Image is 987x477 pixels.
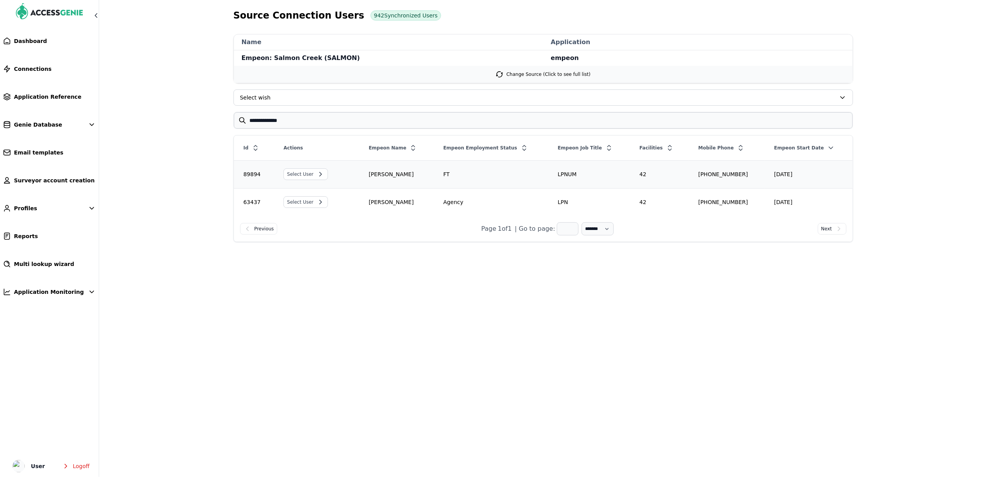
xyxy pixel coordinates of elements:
[14,204,37,212] span: Profiles
[498,224,512,233] span: 1 of 1
[234,141,274,155] div: Id
[774,170,843,178] span: [DATE]
[359,198,433,206] div: [PERSON_NAME]
[14,232,38,240] span: Reports
[689,170,764,178] div: [PHONE_NUMBER]
[821,225,832,233] span: Next
[234,34,543,50] strong: name
[240,223,278,235] button: Previous
[774,198,843,206] span: [DATE]
[543,50,853,66] span: empeon
[287,170,313,178] span: Select User
[434,170,548,178] div: FT
[234,66,853,83] a: Change Source (Click to see full list)
[233,9,364,22] h3: Source Connection Users
[818,223,846,235] button: Next
[283,196,328,208] button: Select User
[14,93,81,101] span: Application Reference
[689,141,764,155] div: Mobile Phone
[73,462,89,470] span: Logoff
[359,141,433,155] div: Empeon Name
[274,142,359,154] div: Actions
[543,34,853,50] strong: application
[548,198,629,206] div: LPN
[434,198,548,206] div: Agency
[234,170,274,178] div: 89894
[14,177,94,184] span: Surveyor account creation
[234,198,274,206] div: 63437
[254,225,274,233] span: Previous
[515,224,555,233] p: | Go to page:
[359,170,433,178] div: [PERSON_NAME]
[548,141,629,155] div: Empeon Job Title
[15,3,84,22] img: AccessGenie Logo
[14,149,64,156] span: Email templates
[689,198,764,206] div: [PHONE_NUMBER]
[31,462,45,471] span: User
[374,12,438,19] span: 942 Synchronized Users
[14,121,62,129] span: Genie Database
[56,458,96,474] button: Logoff
[14,37,47,45] span: Dashboard
[234,50,543,66] span: Empeon: Salmon Creek (SALMON)
[434,141,548,155] div: Empeon Employment Status
[548,170,629,178] div: LPNUM
[14,288,84,296] span: Application Monitoring
[287,198,313,206] span: Select User
[14,260,74,268] span: Multi lookup wizard
[630,170,688,178] div: 42
[283,168,328,180] button: Select User
[481,224,496,233] div: Page
[630,141,688,155] div: Facilities
[240,94,836,101] span: Select wish
[630,198,688,206] div: 42
[233,89,853,106] button: Select wish
[14,65,51,73] span: Connections
[765,141,852,155] div: Empeon Start Date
